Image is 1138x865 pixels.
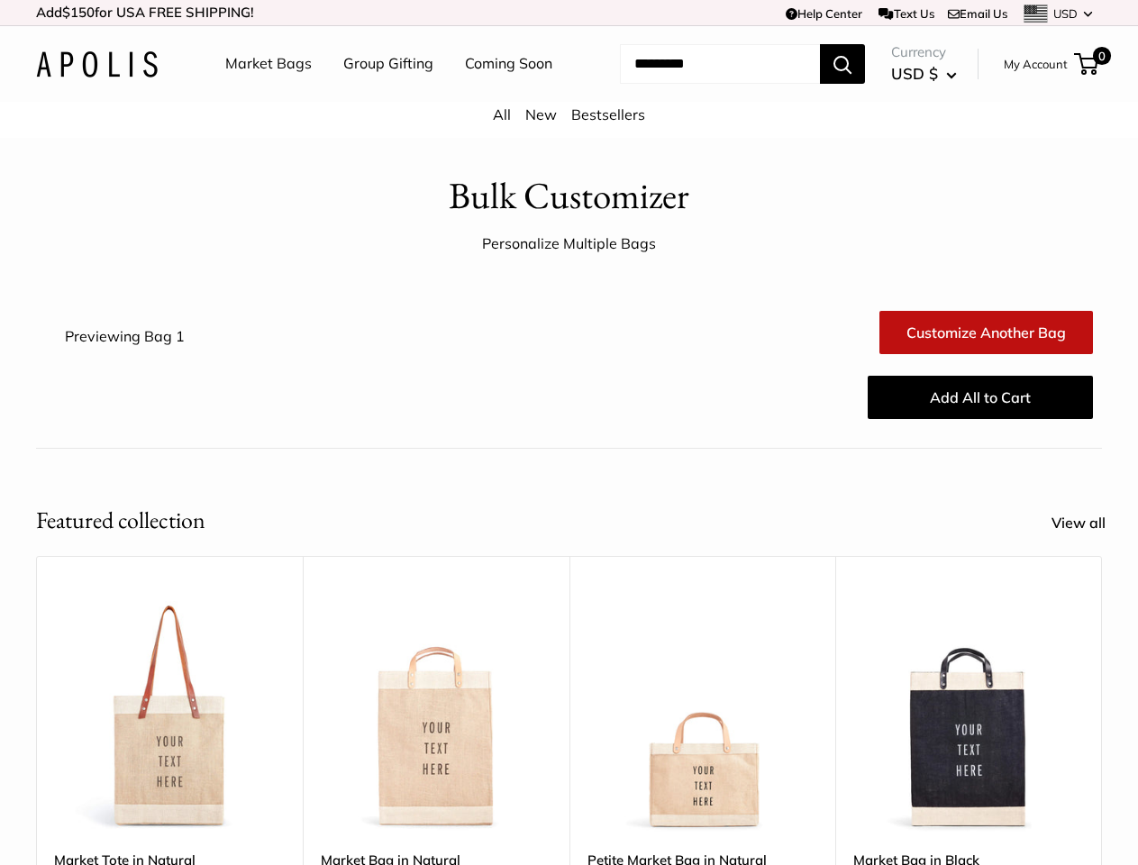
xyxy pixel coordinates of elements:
h2: Featured collection [36,503,205,538]
a: Market Bag in BlackMarket Bag in Black [853,601,1084,832]
a: Text Us [879,6,933,21]
button: Add All to Cart [868,376,1093,419]
a: Bestsellers [571,105,645,123]
button: USD $ [891,59,957,88]
div: Personalize Multiple Bags [482,231,656,258]
h1: Bulk Customizer [449,169,689,223]
a: 0 [1076,53,1098,75]
img: Petite Market Bag in Natural [587,601,818,832]
button: Search [820,44,865,84]
a: Help Center [786,6,862,21]
span: Previewing Bag 1 [65,327,185,345]
img: Apolis [36,51,158,77]
a: Email Us [948,6,1007,21]
span: 0 [1093,47,1111,65]
span: Currency [891,40,957,65]
a: My Account [1004,53,1068,75]
a: Coming Soon [465,50,552,77]
span: USD $ [891,64,938,83]
a: Customize Another Bag [879,311,1093,354]
span: USD [1053,6,1078,21]
img: Market Bag in Natural [321,601,551,832]
span: $150 [62,4,95,21]
a: Market Bags [225,50,312,77]
img: description_Make it yours with custom printed text. [54,601,285,832]
a: Market Bag in NaturalMarket Bag in Natural [321,601,551,832]
input: Search... [620,44,820,84]
a: description_Make it yours with custom printed text.description_The Original Market bag in its 4 n... [54,601,285,832]
iframe: Sign Up via Text for Offers [14,797,193,851]
a: New [525,105,557,123]
a: Petite Market Bag in Naturaldescription_Effortless style that elevates every moment [587,601,818,832]
a: All [493,105,511,123]
a: Group Gifting [343,50,433,77]
a: View all [1052,510,1125,537]
img: Market Bag in Black [853,601,1084,832]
